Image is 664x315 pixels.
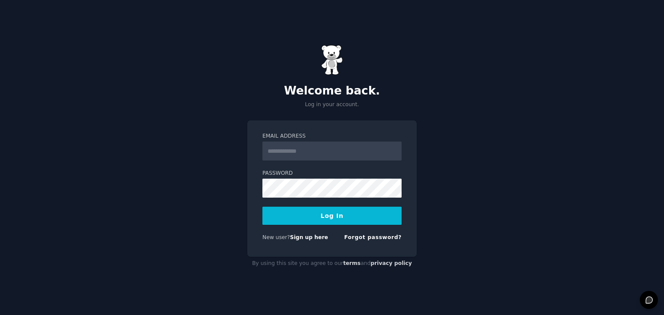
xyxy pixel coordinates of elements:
[344,234,402,240] a: Forgot password?
[370,260,412,266] a: privacy policy
[262,234,290,240] span: New user?
[321,45,343,75] img: Gummy Bear
[262,132,402,140] label: Email Address
[290,234,328,240] a: Sign up here
[343,260,361,266] a: terms
[247,257,417,271] div: By using this site you agree to our and
[262,170,402,177] label: Password
[262,207,402,225] button: Log In
[247,101,417,109] p: Log in your account.
[247,84,417,98] h2: Welcome back.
